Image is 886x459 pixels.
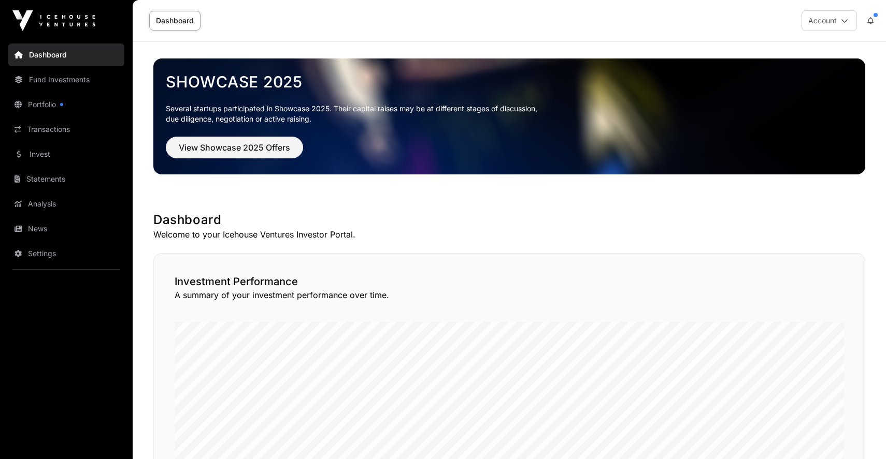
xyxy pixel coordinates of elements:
h2: Investment Performance [175,274,844,289]
span: View Showcase 2025 Offers [179,141,290,154]
img: Showcase 2025 [153,58,865,174]
a: News [8,217,124,240]
a: Settings [8,242,124,265]
a: Fund Investments [8,68,124,91]
p: A summary of your investment performance over time. [175,289,844,301]
button: View Showcase 2025 Offers [166,137,303,158]
a: Transactions [8,118,124,141]
a: Showcase 2025 [166,72,853,91]
img: Icehouse Ventures Logo [12,10,95,31]
a: Dashboard [8,43,124,66]
a: View Showcase 2025 Offers [166,147,303,157]
p: Several startups participated in Showcase 2025. Their capital raises may be at different stages o... [166,103,853,124]
a: Portfolio [8,93,124,116]
p: Welcome to your Icehouse Ventures Investor Portal. [153,228,865,241]
a: Analysis [8,193,124,215]
h1: Dashboard [153,212,865,228]
a: Dashboard [149,11,201,31]
button: Account [802,10,857,31]
a: Invest [8,143,124,166]
a: Statements [8,168,124,190]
